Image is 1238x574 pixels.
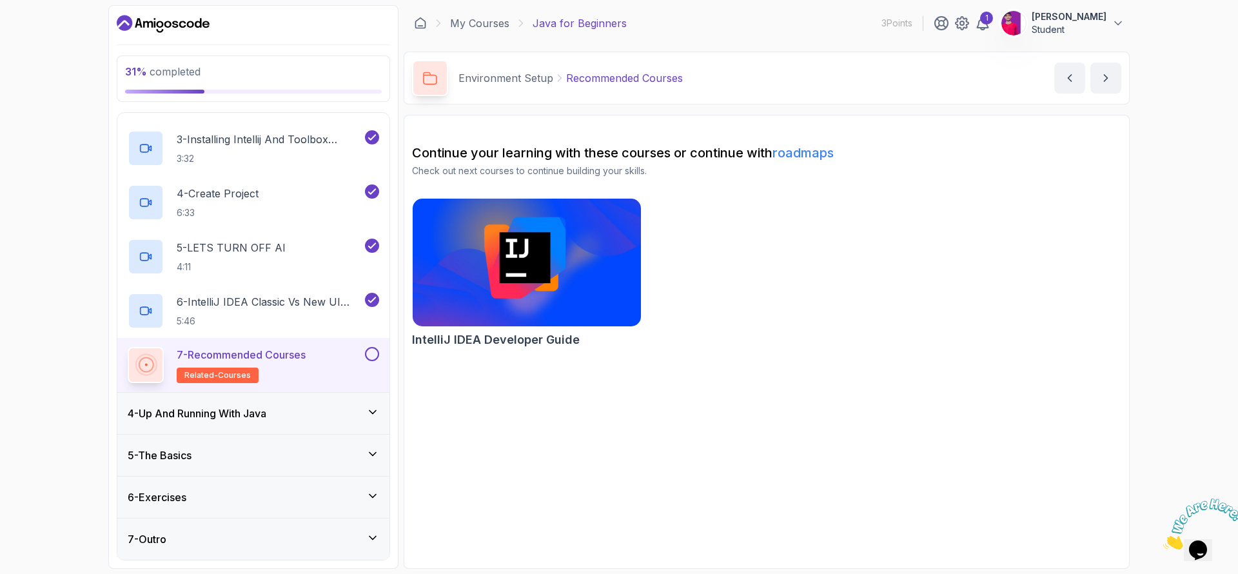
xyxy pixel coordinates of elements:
[881,17,912,30] p: 3 Points
[125,65,201,78] span: completed
[566,70,683,86] p: Recommended Courses
[407,195,647,330] img: IntelliJ IDEA Developer Guide card
[117,477,389,518] button: 6-Exercises
[117,393,389,434] button: 4-Up And Running With Java
[128,490,186,505] h3: 6 - Exercises
[117,435,389,476] button: 5-The Basics
[128,347,379,383] button: 7-Recommended Coursesrelated-courses
[412,164,1121,177] p: Check out next courses to continue building your skills.
[1001,11,1026,35] img: user profile image
[128,448,192,463] h3: 5 - The Basics
[412,198,642,349] a: IntelliJ IDEA Developer Guide cardIntelliJ IDEA Developer Guide
[980,12,993,25] div: 1
[5,5,85,56] img: Chat attention grabber
[177,240,286,255] p: 5 - LETS TURN OFF AI
[975,15,990,31] a: 1
[177,132,362,147] p: 3 - Installing Intellij And Toolbox Configuration
[177,186,259,201] p: 4 - Create Project
[450,15,509,31] a: My Courses
[772,145,834,161] a: roadmaps
[177,152,362,165] p: 3:32
[1032,10,1106,23] p: [PERSON_NAME]
[1032,23,1106,36] p: Student
[128,130,379,166] button: 3-Installing Intellij And Toolbox Configuration3:32
[412,144,1121,162] h2: Continue your learning with these courses or continue with
[533,15,627,31] p: Java for Beginners
[177,315,362,328] p: 5:46
[1001,10,1125,36] button: user profile image[PERSON_NAME]Student
[125,65,147,78] span: 31 %
[128,184,379,221] button: 4-Create Project6:33
[177,347,306,362] p: 7 - Recommended Courses
[412,331,580,349] h2: IntelliJ IDEA Developer Guide
[1054,63,1085,94] button: previous content
[1090,63,1121,94] button: next content
[414,17,427,30] a: Dashboard
[128,406,266,421] h3: 4 - Up And Running With Java
[117,519,389,560] button: 7-Outro
[177,206,259,219] p: 6:33
[177,261,286,273] p: 4:11
[128,531,166,547] h3: 7 - Outro
[117,14,210,34] a: Dashboard
[458,70,553,86] p: Environment Setup
[184,370,251,381] span: related-courses
[128,293,379,329] button: 6-IntelliJ IDEA Classic Vs New UI (User Interface)5:46
[177,294,362,310] p: 6 - IntelliJ IDEA Classic Vs New UI (User Interface)
[128,239,379,275] button: 5-LETS TURN OFF AI4:11
[1158,493,1238,555] iframe: chat widget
